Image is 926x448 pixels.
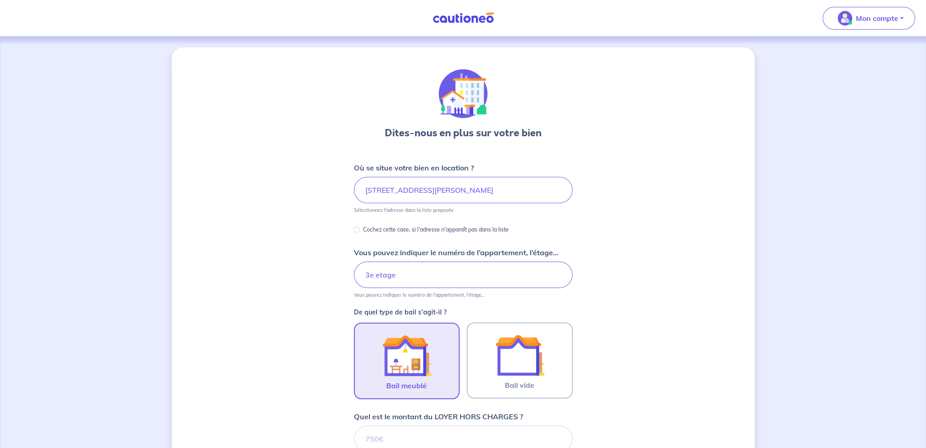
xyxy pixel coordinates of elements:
input: 2 rue de paris, 59000 lille [354,177,573,203]
p: Où se situe votre bien en location ? [354,162,474,173]
p: Mon compte [856,13,898,24]
p: Sélectionnez l'adresse dans la liste proposée [354,207,454,213]
p: Cochez cette case, si l'adresse n'apparaît pas dans la liste [363,224,509,235]
img: illu_account_valid_menu.svg [838,11,852,26]
h3: Dites-nous en plus sur votre bien [385,126,542,140]
p: Vous pouvez indiquer le numéro de l’appartement, l’étage... [354,292,484,298]
span: Bail meublé [386,380,427,391]
img: illu_empty_lease.svg [495,330,544,380]
img: Cautioneo [429,12,497,24]
img: illu_furnished_lease.svg [382,331,431,380]
p: Quel est le montant du LOYER HORS CHARGES ? [354,411,523,422]
button: illu_account_valid_menu.svgMon compte [823,7,915,30]
p: De quel type de bail s’agit-il ? [354,309,573,315]
p: Vous pouvez indiquer le numéro de l’appartement, l’étage... [354,247,558,258]
img: illu_houses.svg [439,69,488,118]
input: Appartement 2 [354,262,573,288]
span: Bail vide [505,380,534,391]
